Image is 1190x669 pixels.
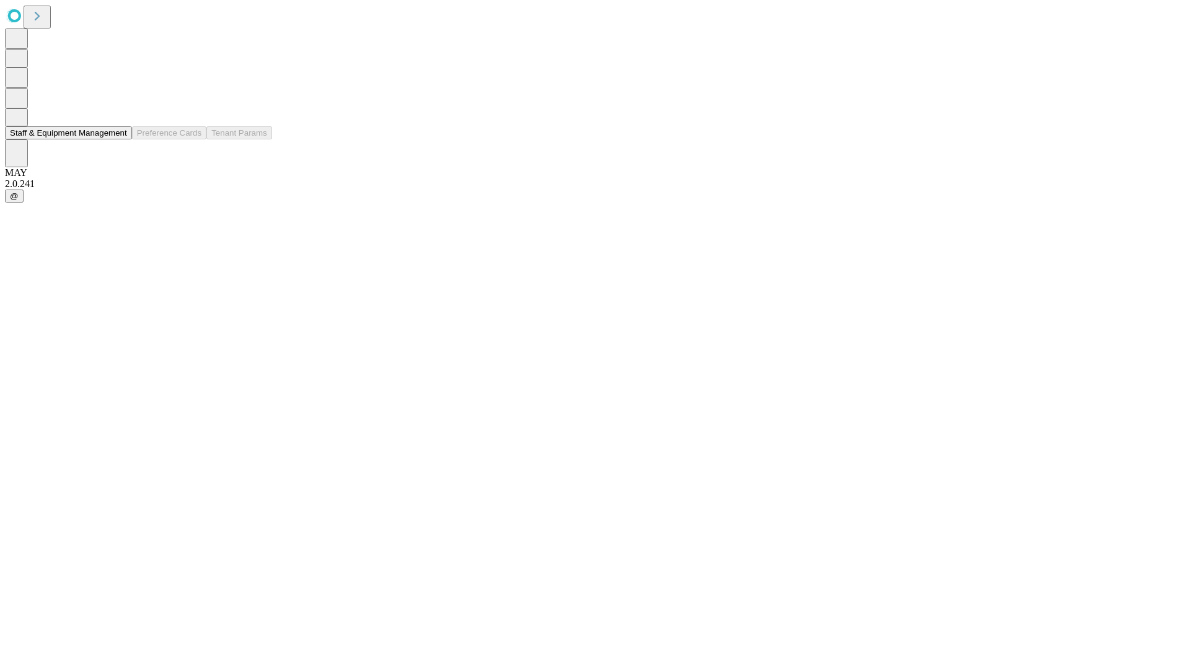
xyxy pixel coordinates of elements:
[5,126,132,139] button: Staff & Equipment Management
[206,126,272,139] button: Tenant Params
[5,178,1185,190] div: 2.0.241
[5,190,24,203] button: @
[132,126,206,139] button: Preference Cards
[5,167,1185,178] div: MAY
[10,191,19,201] span: @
